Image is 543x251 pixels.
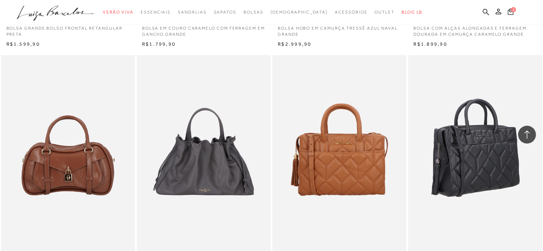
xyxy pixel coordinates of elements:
span: R$1.799,90 [142,41,176,47]
a: BOLSA HOBO EM CAMURÇA TRESSÊ AZUL NAVAL GRANDE [272,21,406,37]
span: Verão Viva [103,10,134,15]
button: 0 [506,8,516,17]
a: categoryNavScreenReaderText [178,6,206,19]
a: categoryNavScreenReaderText [213,6,236,19]
span: R$2.999,90 [278,41,311,47]
a: categoryNavScreenReaderText [141,6,171,19]
a: BLOG LB [402,6,422,19]
span: Outlet [374,10,394,15]
a: categoryNavScreenReaderText [374,6,394,19]
span: Essenciais [141,10,171,15]
a: categoryNavScreenReaderText [335,6,367,19]
a: categoryNavScreenReaderText [243,6,263,19]
a: noSubCategoriesText [270,6,328,19]
span: [DEMOGRAPHIC_DATA] [270,10,328,15]
span: Acessórios [335,10,367,15]
span: R$1.599,90 [6,41,40,47]
a: BOLSA COM ALÇAS ALONGADAS E FERRAGEM DOURADA EM CAMURÇA CARAMELO GRANDE [408,21,542,37]
span: R$1.899,90 [413,41,447,47]
span: Bolsas [243,10,263,15]
span: BLOG LB [402,10,422,15]
a: BOLSA EM COURO CARAMELO COM FERRAGEM EM GANCHO GRANDE [137,21,271,37]
a: BOLSA GRANDE BOLSO FRONTAL RETANGULAR PRETA [1,21,135,37]
span: Sapatos [213,10,236,15]
span: Sandálias [178,10,206,15]
a: categoryNavScreenReaderText [103,6,134,19]
span: 0 [511,7,516,12]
